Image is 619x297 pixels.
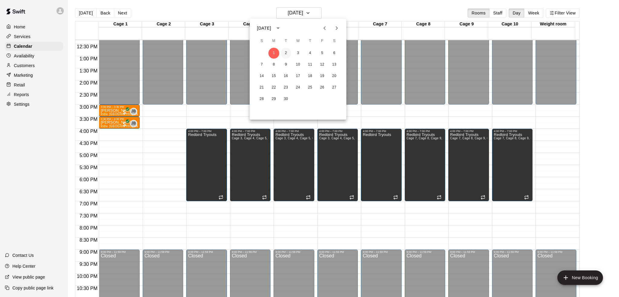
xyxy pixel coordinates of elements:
[256,94,267,105] button: 28
[317,59,328,70] button: 12
[268,59,279,70] button: 8
[305,48,316,59] button: 4
[257,25,271,31] div: [DATE]
[280,35,291,47] span: Tuesday
[293,82,303,93] button: 24
[293,35,303,47] span: Wednesday
[305,35,316,47] span: Thursday
[256,59,267,70] button: 7
[305,59,316,70] button: 11
[329,82,340,93] button: 27
[329,48,340,59] button: 6
[273,23,283,33] button: calendar view is open, switch to year view
[305,71,316,82] button: 18
[280,59,291,70] button: 9
[256,71,267,82] button: 14
[317,35,328,47] span: Friday
[280,71,291,82] button: 16
[256,35,267,47] span: Sunday
[268,94,279,105] button: 29
[293,59,303,70] button: 10
[268,82,279,93] button: 22
[268,35,279,47] span: Monday
[329,71,340,82] button: 20
[256,82,267,93] button: 21
[268,71,279,82] button: 15
[317,71,328,82] button: 19
[305,82,316,93] button: 25
[280,48,291,59] button: 2
[319,22,331,34] button: Previous month
[293,48,303,59] button: 3
[331,22,343,34] button: Next month
[329,59,340,70] button: 13
[280,82,291,93] button: 23
[329,35,340,47] span: Saturday
[317,48,328,59] button: 5
[268,48,279,59] button: 1
[293,71,303,82] button: 17
[317,82,328,93] button: 26
[280,94,291,105] button: 30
